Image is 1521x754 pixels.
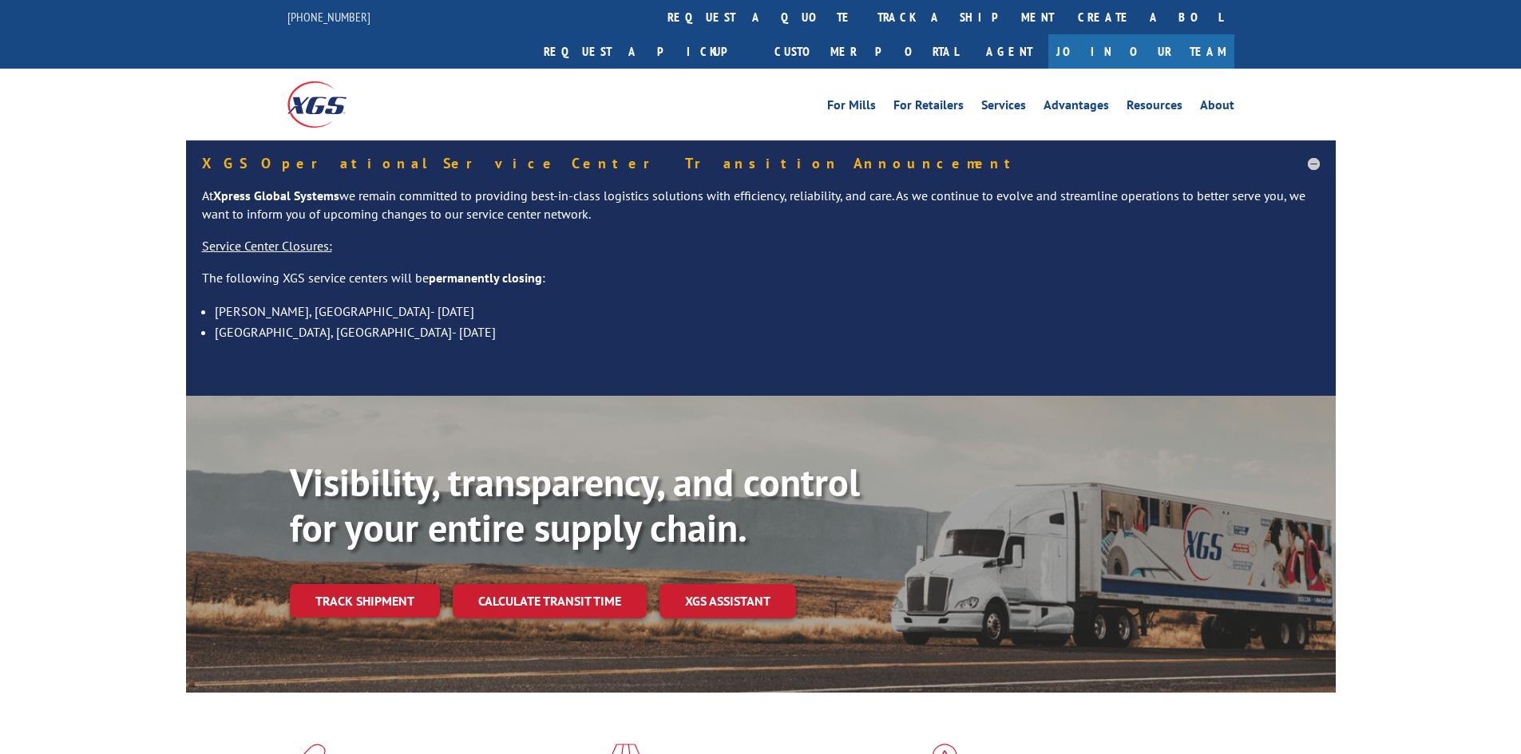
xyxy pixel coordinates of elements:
a: Resources [1127,99,1182,116]
p: At we remain committed to providing best-in-class logistics solutions with efficiency, reliabilit... [202,187,1320,238]
h5: XGS Operational Service Center Transition Announcement [202,156,1320,171]
a: Advantages [1044,99,1109,116]
a: About [1200,99,1234,116]
u: Service Center Closures: [202,238,332,254]
a: Agent [970,34,1048,69]
a: Calculate transit time [453,584,647,618]
a: [PHONE_NUMBER] [287,9,370,25]
a: Request a pickup [532,34,762,69]
a: For Mills [827,99,876,116]
b: Visibility, transparency, and control for your entire supply chain. [290,457,860,553]
strong: permanently closing [429,270,542,286]
a: Join Our Team [1048,34,1234,69]
a: XGS ASSISTANT [659,584,796,618]
a: For Retailers [893,99,964,116]
a: Track shipment [290,584,440,618]
a: Customer Portal [762,34,970,69]
strong: Xpress Global Systems [213,188,339,203]
li: [PERSON_NAME], [GEOGRAPHIC_DATA]- [DATE] [215,301,1320,322]
p: The following XGS service centers will be : [202,269,1320,301]
a: Services [981,99,1026,116]
li: [GEOGRAPHIC_DATA], [GEOGRAPHIC_DATA]- [DATE] [215,322,1320,342]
